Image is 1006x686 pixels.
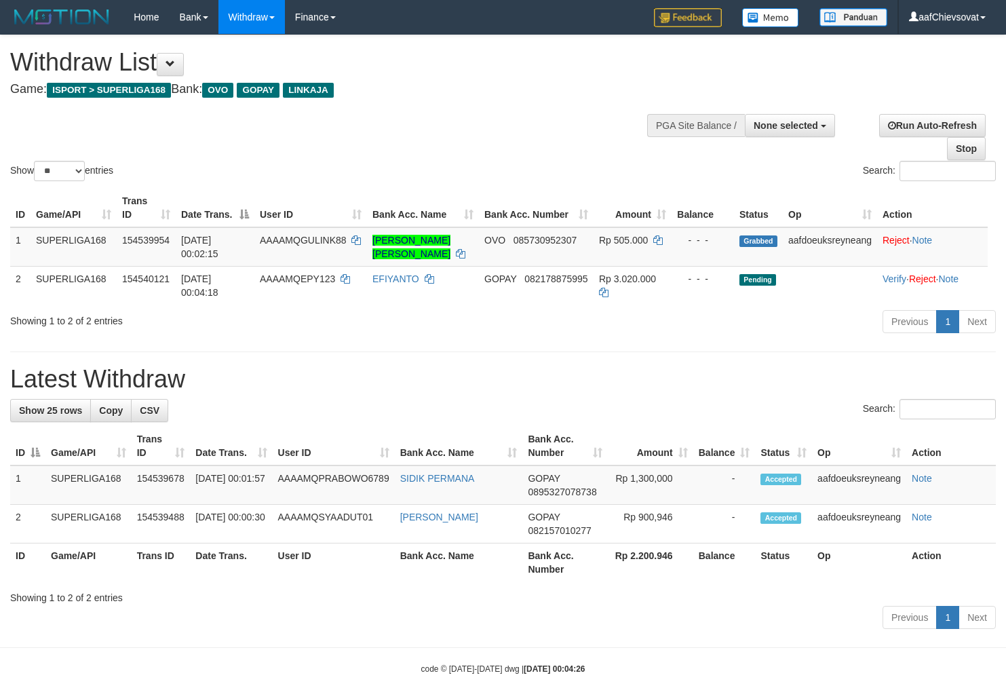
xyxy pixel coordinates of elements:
[132,505,191,544] td: 154539488
[190,427,272,465] th: Date Trans.: activate to sort column ascending
[947,137,986,160] a: Stop
[693,505,756,544] td: -
[938,273,959,284] a: Note
[654,8,722,27] img: Feedback.jpg
[812,427,906,465] th: Op: activate to sort column ascending
[260,273,335,284] span: AAAAMQEPY123
[760,512,801,524] span: Accepted
[883,235,910,246] a: Reject
[273,427,395,465] th: User ID: activate to sort column ascending
[181,273,218,298] span: [DATE] 00:04:18
[522,544,607,582] th: Bank Acc. Number
[863,399,996,419] label: Search:
[528,473,560,484] span: GOPAY
[10,586,996,605] div: Showing 1 to 2 of 2 entries
[237,83,279,98] span: GOPAY
[812,465,906,505] td: aafdoeuksreyneang
[122,235,170,246] span: 154539954
[273,465,395,505] td: AAAAMQPRABOWO6789
[883,273,906,284] a: Verify
[395,544,523,582] th: Bank Acc. Name
[599,273,656,284] span: Rp 3.020.000
[10,399,91,422] a: Show 25 rows
[10,7,113,27] img: MOTION_logo.png
[906,544,996,582] th: Action
[190,465,272,505] td: [DATE] 00:01:57
[528,512,560,522] span: GOPAY
[599,235,648,246] span: Rp 505.000
[372,273,419,284] a: EFIYANTO
[760,474,801,485] span: Accepted
[863,161,996,181] label: Search:
[877,189,988,227] th: Action
[877,266,988,305] td: · ·
[254,189,367,227] th: User ID: activate to sort column ascending
[936,310,959,333] a: 1
[202,83,233,98] span: OVO
[647,114,745,137] div: PGA Site Balance /
[117,189,176,227] th: Trans ID: activate to sort column ascending
[10,366,996,393] h1: Latest Withdraw
[879,114,986,137] a: Run Auto-Refresh
[783,227,877,267] td: aafdoeuksreyneang
[912,473,932,484] a: Note
[514,235,577,246] span: Copy 085730952307 to clipboard
[31,189,117,227] th: Game/API: activate to sort column ascending
[400,473,475,484] a: SIDIK PERMANA
[45,465,132,505] td: SUPERLIGA168
[99,405,123,416] span: Copy
[479,189,594,227] th: Bank Acc. Number: activate to sort column ascending
[10,544,45,582] th: ID
[783,189,877,227] th: Op: activate to sort column ascending
[190,544,272,582] th: Date Trans.
[273,505,395,544] td: AAAAMQSYAADUT01
[19,405,82,416] span: Show 25 rows
[883,606,937,629] a: Previous
[10,189,31,227] th: ID
[47,83,171,98] span: ISPORT > SUPERLIGA168
[812,544,906,582] th: Op
[10,227,31,267] td: 1
[524,273,587,284] span: Copy 082178875995 to clipboard
[755,427,812,465] th: Status: activate to sort column ascending
[877,227,988,267] td: ·
[140,405,159,416] span: CSV
[421,664,585,674] small: code © [DATE]-[DATE] dwg |
[912,235,933,246] a: Note
[132,544,191,582] th: Trans ID
[484,235,505,246] span: OVO
[132,465,191,505] td: 154539678
[608,544,693,582] th: Rp 2.200.946
[936,606,959,629] a: 1
[906,427,996,465] th: Action
[260,235,347,246] span: AAAAMQGULINK88
[190,505,272,544] td: [DATE] 00:00:30
[754,120,818,131] span: None selected
[10,427,45,465] th: ID: activate to sort column descending
[10,49,657,76] h1: Withdraw List
[10,309,409,328] div: Showing 1 to 2 of 2 entries
[31,227,117,267] td: SUPERLIGA168
[372,235,450,259] a: [PERSON_NAME] [PERSON_NAME]
[734,189,783,227] th: Status
[131,399,168,422] a: CSV
[400,512,478,522] a: [PERSON_NAME]
[693,544,756,582] th: Balance
[176,189,254,227] th: Date Trans.: activate to sort column descending
[959,310,996,333] a: Next
[283,83,334,98] span: LINKAJA
[693,427,756,465] th: Balance: activate to sort column ascending
[367,189,479,227] th: Bank Acc. Name: activate to sort column ascending
[181,235,218,259] span: [DATE] 00:02:15
[909,273,936,284] a: Reject
[739,274,776,286] span: Pending
[912,512,932,522] a: Note
[524,664,585,674] strong: [DATE] 00:04:26
[677,233,729,247] div: - - -
[608,427,693,465] th: Amount: activate to sort column ascending
[90,399,132,422] a: Copy
[677,272,729,286] div: - - -
[10,505,45,544] td: 2
[10,83,657,96] h4: Game: Bank:
[45,427,132,465] th: Game/API: activate to sort column ascending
